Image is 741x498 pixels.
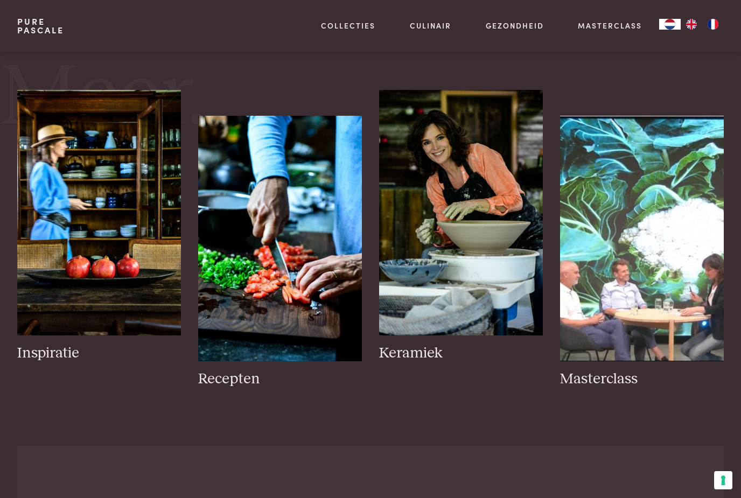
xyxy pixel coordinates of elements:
img: pascale-naessens-inspiratie-Kast-gevuld-met-al-mijn-keramiek-Serax-oude-houten-schaal-met-granaat... [17,90,181,335]
a: pure-pascale-naessens-Schermafbeelding 7 Masterclass [560,116,724,389]
h3: Recepten [198,370,362,389]
a: Masterclass [578,20,642,31]
ul: Language list [681,19,724,30]
a: EN [681,19,702,30]
a: PurePascale [17,17,64,34]
a: houtwerk1_0.jpg Recepten [198,116,362,389]
div: Language [659,19,681,30]
img: pure-pascale-naessens-Schermafbeelding 7 [560,116,724,361]
a: Collecties [321,20,375,31]
a: Gezondheid [486,20,544,31]
h3: Masterclass [560,370,724,389]
a: pure-pascale-naessens-_DSC4234 Keramiek [379,90,543,363]
button: Uw voorkeuren voor toestemming voor trackingtechnologieën [714,471,732,489]
h3: Keramiek [379,344,543,363]
h3: Inspiratie [17,344,181,363]
aside: Language selected: Nederlands [659,19,724,30]
a: pascale-naessens-inspiratie-Kast-gevuld-met-al-mijn-keramiek-Serax-oude-houten-schaal-met-granaat... [17,90,181,363]
a: NL [659,19,681,30]
a: FR [702,19,724,30]
img: houtwerk1_0.jpg [198,116,362,361]
img: pure-pascale-naessens-_DSC4234 [379,90,543,335]
a: Culinair [410,20,451,31]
